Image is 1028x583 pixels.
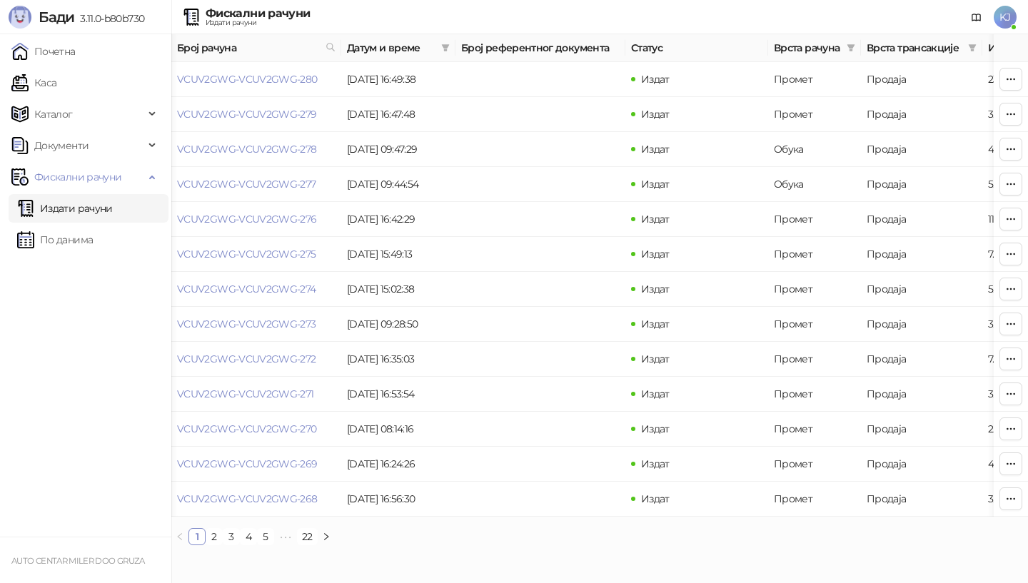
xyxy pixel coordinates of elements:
span: Издат [641,73,670,86]
span: Издат [641,178,670,191]
td: Продаја [861,167,982,202]
td: Промет [768,412,861,447]
td: Промет [768,307,861,342]
span: Издат [641,143,670,156]
td: Продаја [861,202,982,237]
th: Број референтног документа [455,34,625,62]
td: [DATE] 15:02:38 [341,272,455,307]
th: Број рачуна [171,34,341,62]
td: Продаја [861,307,982,342]
td: Обука [768,167,861,202]
li: Претходна страна [171,528,188,545]
span: Врста трансакције [867,40,962,56]
td: VCUV2GWG-VCUV2GWG-275 [171,237,341,272]
td: Промет [768,447,861,482]
button: left [171,528,188,545]
td: Промет [768,482,861,517]
li: 1 [188,528,206,545]
span: Издат [641,353,670,365]
span: Издат [641,492,670,505]
span: Каталог [34,100,73,128]
td: [DATE] 08:14:16 [341,412,455,447]
th: Врста рачуна [768,34,861,62]
td: Продаја [861,237,982,272]
a: Каса [11,69,56,97]
td: Продаја [861,132,982,167]
td: Продаја [861,412,982,447]
td: Промет [768,97,861,132]
td: VCUV2GWG-VCUV2GWG-278 [171,132,341,167]
span: Врста рачуна [774,40,841,56]
a: 5 [258,529,273,544]
td: VCUV2GWG-VCUV2GWG-276 [171,202,341,237]
span: KJ [994,6,1017,29]
td: Промет [768,377,861,412]
td: [DATE] 16:56:30 [341,482,455,517]
button: right [318,528,335,545]
img: Logo [9,6,31,29]
a: VCUV2GWG-VCUV2GWG-271 [177,387,314,400]
span: Издат [641,213,670,225]
a: VCUV2GWG-VCUV2GWG-278 [177,143,317,156]
span: right [322,532,331,541]
td: Продаја [861,342,982,377]
a: Издати рачуни [17,194,113,223]
td: VCUV2GWG-VCUV2GWG-272 [171,342,341,377]
td: Промет [768,237,861,272]
span: Бади [39,9,74,26]
a: VCUV2GWG-VCUV2GWG-268 [177,492,318,505]
td: [DATE] 09:28:50 [341,307,455,342]
td: VCUV2GWG-VCUV2GWG-270 [171,412,341,447]
a: 4 [241,529,256,544]
li: 4 [240,528,257,545]
td: VCUV2GWG-VCUV2GWG-268 [171,482,341,517]
td: [DATE] 09:44:54 [341,167,455,202]
td: Продаја [861,482,982,517]
span: 3.11.0-b80b730 [74,12,144,25]
span: filter [847,44,855,52]
a: VCUV2GWG-VCUV2GWG-269 [177,457,318,470]
a: VCUV2GWG-VCUV2GWG-275 [177,248,316,260]
a: Почетна [11,37,76,66]
td: Продаја [861,272,982,307]
td: Продаја [861,62,982,97]
a: VCUV2GWG-VCUV2GWG-277 [177,178,316,191]
span: left [176,532,184,541]
li: Следећих 5 Страна [274,528,297,545]
td: [DATE] 16:24:26 [341,447,455,482]
td: [DATE] 16:42:29 [341,202,455,237]
span: filter [844,37,858,59]
span: Издат [641,283,670,295]
li: 5 [257,528,274,545]
a: 2 [206,529,222,544]
td: [DATE] 16:53:54 [341,377,455,412]
td: VCUV2GWG-VCUV2GWG-271 [171,377,341,412]
td: [DATE] 09:47:29 [341,132,455,167]
a: 3 [223,529,239,544]
span: filter [965,37,979,59]
td: VCUV2GWG-VCUV2GWG-274 [171,272,341,307]
td: Промет [768,272,861,307]
th: Врста трансакције [861,34,982,62]
a: VCUV2GWG-VCUV2GWG-276 [177,213,317,225]
span: Издат [641,108,670,121]
td: VCUV2GWG-VCUV2GWG-277 [171,167,341,202]
li: 22 [297,528,318,545]
span: filter [968,44,977,52]
span: Издат [641,422,670,435]
a: 22 [298,529,317,544]
td: [DATE] 16:47:48 [341,97,455,132]
span: Издат [641,248,670,260]
span: Издат [641,387,670,400]
span: filter [438,37,453,59]
td: Промет [768,62,861,97]
td: Обука [768,132,861,167]
span: Број рачуна [177,40,320,56]
span: Издат [641,457,670,470]
li: 3 [223,528,240,545]
div: Фискални рачуни [206,8,310,19]
a: Документација [965,6,988,29]
div: Издати рачуни [206,19,310,26]
a: VCUV2GWG-VCUV2GWG-279 [177,108,317,121]
li: Следећа страна [318,528,335,545]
